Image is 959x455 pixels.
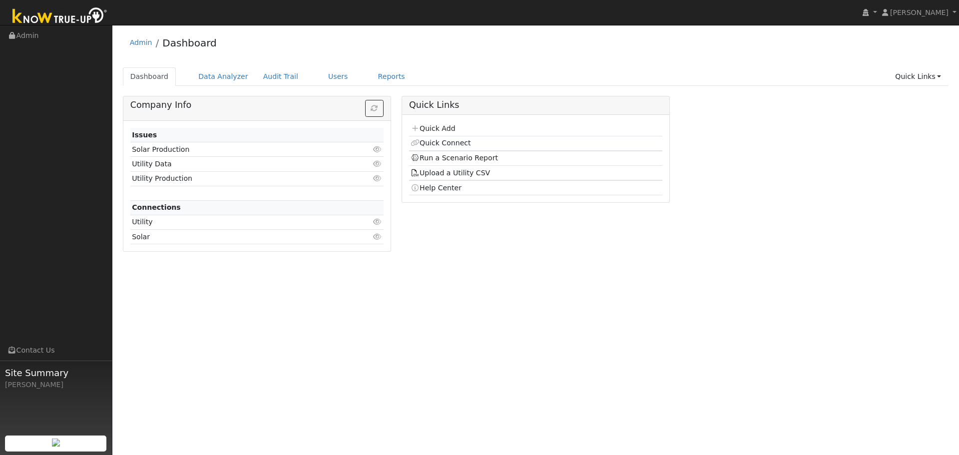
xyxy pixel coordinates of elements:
h5: Quick Links [409,100,662,110]
a: Admin [130,38,152,46]
a: Data Analyzer [191,67,256,86]
i: Click to view [373,218,382,225]
a: Reports [371,67,413,86]
i: Click to view [373,175,382,182]
span: [PERSON_NAME] [890,8,949,16]
a: Users [321,67,356,86]
a: Quick Links [888,67,949,86]
a: Run a Scenario Report [411,154,498,162]
span: Site Summary [5,366,107,380]
i: Click to view [373,160,382,167]
a: Upload a Utility CSV [411,169,490,177]
i: Click to view [373,146,382,153]
a: Quick Connect [411,139,471,147]
td: Solar [130,230,343,244]
a: Audit Trail [256,67,306,86]
h5: Company Info [130,100,384,110]
td: Utility Data [130,157,343,171]
img: retrieve [52,439,60,447]
strong: Connections [132,203,181,211]
strong: Issues [132,131,157,139]
a: Dashboard [123,67,176,86]
td: Solar Production [130,142,343,157]
a: Quick Add [411,124,455,132]
td: Utility Production [130,171,343,186]
a: Dashboard [162,37,217,49]
a: Help Center [411,184,462,192]
img: Know True-Up [7,5,112,28]
i: Click to view [373,233,382,240]
td: Utility [130,215,343,229]
div: [PERSON_NAME] [5,380,107,390]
